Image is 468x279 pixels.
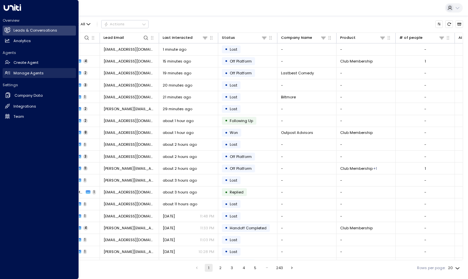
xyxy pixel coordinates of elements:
span: Lost [230,83,237,88]
a: Manage Agents [3,68,76,78]
span: Club Membership [340,59,373,64]
div: • [225,69,228,78]
span: lleary@uwaylc.org [104,118,155,123]
td: - [277,43,337,55]
div: • [225,152,228,161]
td: - [277,174,337,186]
span: 1 [83,142,87,147]
td: - [277,234,337,245]
span: about 1 hour ago [163,130,194,135]
div: Status [222,35,235,41]
span: about 3 hours ago [163,178,197,183]
div: - [424,83,426,88]
span: 2 [83,107,88,111]
a: Create Agent [3,58,76,68]
div: - [424,94,426,100]
div: • [225,223,228,232]
span: about 2 hours ago [163,154,197,159]
div: • [225,200,228,209]
span: 20 minutes ago [163,83,192,88]
button: Go to page 5 [251,264,259,272]
span: Lost [230,201,237,207]
div: Resident Desk [373,166,377,171]
div: • [225,57,228,65]
span: 8 [83,130,88,135]
td: - [277,115,337,127]
p: 11:03 PM [200,237,214,242]
button: Go to page 3 [228,264,236,272]
span: Lost [230,94,237,100]
div: • [225,116,228,125]
span: desiredtravels24@gmail.com [104,83,155,88]
div: • [225,247,228,256]
span: about 2 hours ago [163,142,197,147]
td: - [337,115,396,127]
button: Go to page 2 [216,264,224,272]
div: - [424,154,426,159]
div: • [225,104,228,113]
div: - [424,106,426,112]
div: Last Interacted [163,35,193,41]
td: - [337,234,396,245]
span: 1 [92,190,96,194]
div: Company Name [281,35,326,41]
td: - [337,151,396,162]
span: dianhulet@gmail.com [104,47,155,52]
span: mark@outpostadvisors.net [104,130,155,135]
span: about 2 hours ago [163,166,197,171]
span: Off Platform [230,166,252,171]
div: - [424,190,426,195]
td: - [337,43,396,55]
td: - [277,139,337,150]
span: 2 [83,118,88,123]
div: • [225,128,228,137]
h2: Analytics [13,38,31,44]
span: Yesterday [163,249,175,254]
span: Won [230,130,238,135]
div: - [424,214,426,219]
h2: Agents [3,50,76,55]
button: Go to next page [288,264,296,272]
div: Product [340,35,356,41]
nav: pagination navigation [193,264,296,272]
span: All [81,22,85,26]
span: Lost [230,249,237,254]
span: 1 [83,95,87,99]
h2: Settings [3,82,76,88]
td: - [277,79,337,91]
span: jakegoldstein11223344+1@gmail.com [104,190,155,195]
div: 1 [425,166,426,171]
span: 3 [83,83,88,88]
span: Yesterday [163,225,175,231]
span: Lastbest Comedy [281,70,314,76]
div: • [225,81,228,89]
td: - [277,222,337,234]
div: • [225,176,228,185]
span: nikki@lastbestcomedy.com [104,70,155,76]
span: cardinal.grace@gmail.com [104,201,155,207]
span: Yesterday [163,237,175,242]
span: 3 [83,154,88,159]
div: # of people [399,35,445,41]
button: Actions [101,20,149,28]
span: Replied [230,190,244,195]
span: Off Platform [230,154,252,159]
div: - [424,178,426,183]
span: Handoff Completed [230,225,267,231]
div: - [424,142,426,147]
div: - [424,225,426,231]
div: - [424,118,426,123]
span: umag21@gmail.com [104,214,155,219]
td: - [337,139,396,150]
div: - [424,201,426,207]
td: - [337,187,396,198]
span: Lost [230,142,237,147]
div: • [225,212,228,220]
span: about 1 hour ago [163,118,194,123]
h2: Create Agent [13,60,38,65]
span: 1 [83,249,87,254]
span: 1 [83,214,87,218]
div: Company Name [281,35,312,41]
span: Off Platform [230,59,252,64]
span: 29 minutes ago [163,106,192,112]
